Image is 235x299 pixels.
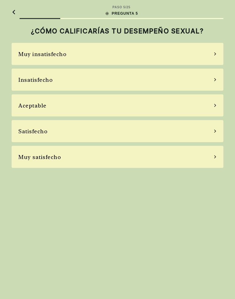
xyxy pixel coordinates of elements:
[18,153,61,161] div: Muy satisfecho
[18,101,47,110] div: Aceptable
[12,27,223,35] h2: ¿CÓMO CALIFICARÍAS TU DESEMPEÑO SEXUAL?
[18,50,66,58] div: Muy insatisfecho
[113,5,131,9] div: PASO 5 / 25
[18,127,47,135] div: Satisfecho
[18,76,53,84] div: Insatisfecho
[105,11,138,16] div: PREGUNTA 5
